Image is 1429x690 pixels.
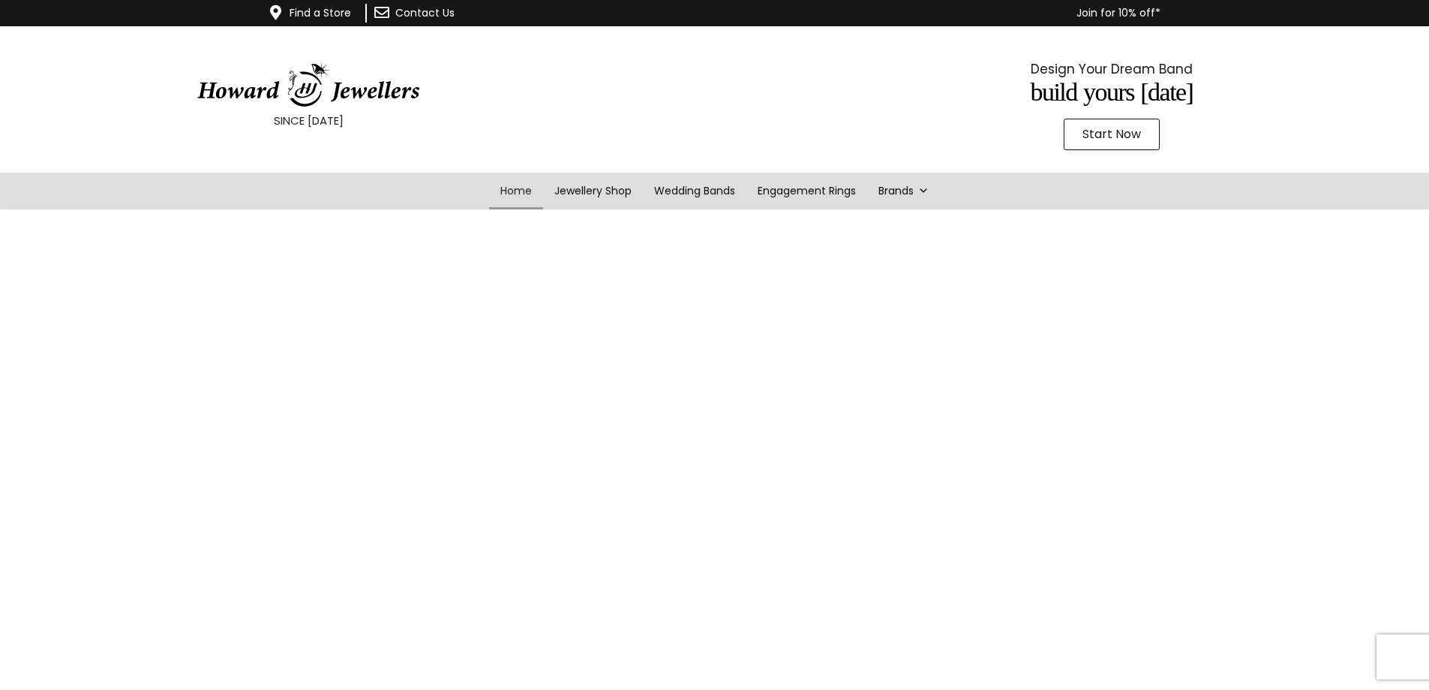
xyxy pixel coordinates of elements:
p: Design Your Dream Band [841,58,1382,80]
a: Engagement Rings [746,173,867,209]
span: Start Now [1082,128,1141,140]
a: Find a Store [290,5,351,20]
a: Jewellery Shop [543,173,643,209]
p: Join for 10% off* [542,4,1160,23]
a: Home [489,173,543,209]
a: Brands [867,173,940,209]
a: Wedding Bands [643,173,746,209]
a: Start Now [1064,119,1160,150]
img: HowardJewellersLogo-04 [196,62,421,107]
p: SINCE [DATE] [38,111,579,131]
a: Contact Us [395,5,455,20]
span: Build Yours [DATE] [1031,78,1193,106]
